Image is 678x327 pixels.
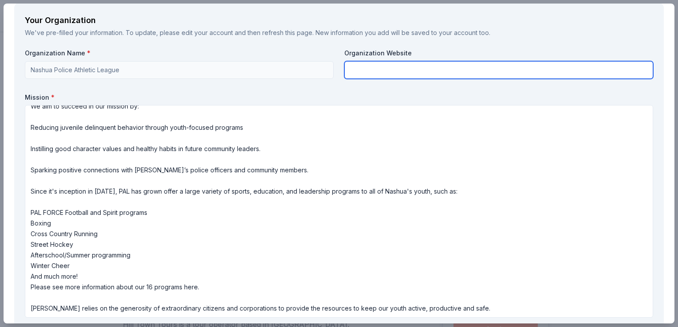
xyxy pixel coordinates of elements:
a: edit your account [181,29,233,36]
label: Mission [25,93,653,102]
div: Your Organization [25,13,653,27]
textarea: Nashua PAL, founded in [DATE], has a mission to build thriving, bright, and healthy futures for y... [25,105,653,318]
label: Organization Name [25,49,334,58]
label: Organization Website [344,49,653,58]
div: We've pre-filled your information. To update, please and then refresh this page. New information ... [25,27,653,38]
